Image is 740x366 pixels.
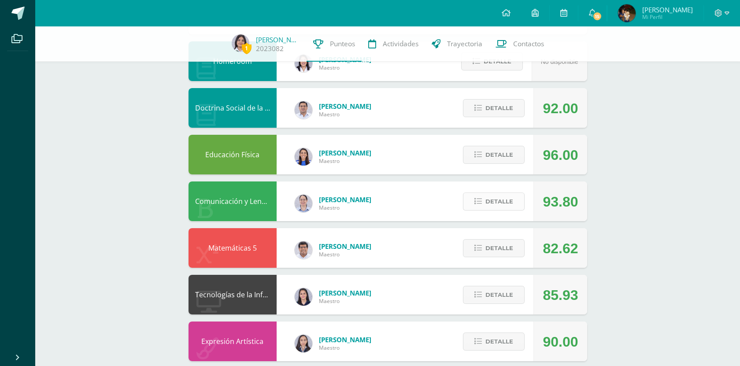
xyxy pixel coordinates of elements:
[295,288,312,306] img: dbcf09110664cdb6f63fe058abfafc14.png
[319,157,371,165] span: Maestro
[242,43,252,54] span: 1
[319,344,371,351] span: Maestro
[543,135,578,175] div: 96.00
[642,5,693,14] span: [PERSON_NAME]
[485,100,513,116] span: Detalle
[319,111,371,118] span: Maestro
[447,39,482,48] span: Trayectoria
[319,204,371,211] span: Maestro
[543,322,578,362] div: 90.00
[543,229,578,268] div: 82.62
[319,288,371,297] span: [PERSON_NAME]
[307,26,362,62] a: Punteos
[425,26,489,62] a: Trayectoria
[319,335,371,344] span: [PERSON_NAME]
[463,146,525,164] button: Detalle
[463,286,525,304] button: Detalle
[383,39,418,48] span: Actividades
[618,4,636,22] img: 3253901197f0ee943ba451173f398f72.png
[489,26,551,62] a: Contactos
[642,13,693,21] span: Mi Perfil
[485,287,513,303] span: Detalle
[189,135,277,174] div: Educación Física
[295,101,312,119] img: 15aaa72b904403ebb7ec886ca542c491.png
[295,148,312,166] img: 0eea5a6ff783132be5fd5ba128356f6f.png
[543,89,578,128] div: 92.00
[330,39,355,48] span: Punteos
[463,192,525,211] button: Detalle
[543,182,578,222] div: 93.80
[232,34,249,52] img: 03773744133a1a822c6592f382b3e960.png
[295,335,312,352] img: 35694fb3d471466e11a043d39e0d13e5.png
[513,39,544,48] span: Contactos
[189,181,277,221] div: Comunicación y Lenguaje L3 (Inglés) 5
[463,239,525,257] button: Detalle
[256,44,284,53] a: 2023082
[485,193,513,210] span: Detalle
[189,88,277,128] div: Doctrina Social de la Iglesia
[189,228,277,268] div: Matemáticas 5
[319,102,371,111] span: [PERSON_NAME]
[256,35,300,44] a: [PERSON_NAME]
[295,241,312,259] img: 01ec045deed16b978cfcd964fb0d0c55.png
[592,11,602,21] span: 15
[319,297,371,305] span: Maestro
[319,195,371,204] span: [PERSON_NAME]
[319,251,371,258] span: Maestro
[319,64,371,71] span: Maestro
[485,147,513,163] span: Detalle
[463,99,525,117] button: Detalle
[485,240,513,256] span: Detalle
[543,275,578,315] div: 85.93
[319,242,371,251] span: [PERSON_NAME]
[463,333,525,351] button: Detalle
[295,195,312,212] img: daba15fc5312cea3888e84612827f950.png
[362,26,425,62] a: Actividades
[319,148,371,157] span: [PERSON_NAME]
[295,55,312,72] img: fd1196377973db38ffd7ffd912a4bf7e.png
[189,322,277,361] div: Expresión Artística
[189,275,277,314] div: Tecnologías de la Información y la Comunicación 5
[485,333,513,350] span: Detalle
[541,58,578,65] span: No disponible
